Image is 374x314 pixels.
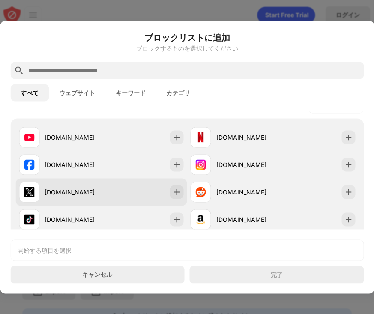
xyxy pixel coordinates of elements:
[45,215,101,224] div: [DOMAIN_NAME]
[49,84,105,101] button: ウェブサイト
[10,84,49,101] button: すべて
[196,159,206,170] img: favicons
[196,132,206,142] img: favicons
[24,159,34,170] img: favicons
[24,132,34,142] img: favicons
[45,160,101,169] div: [DOMAIN_NAME]
[10,45,364,51] div: ブロックするものを選択してください
[82,271,112,279] div: キャンセル
[216,160,273,169] div: [DOMAIN_NAME]
[45,133,101,142] div: [DOMAIN_NAME]
[45,188,101,197] div: [DOMAIN_NAME]
[24,187,34,197] img: favicons
[10,31,364,44] h6: ブロックリストに追加
[156,84,200,101] button: カテゴリ
[271,271,283,278] div: 完了
[216,215,273,224] div: [DOMAIN_NAME]
[196,214,206,224] img: favicons
[216,133,273,142] div: [DOMAIN_NAME]
[105,84,156,101] button: キーワード
[216,188,273,197] div: [DOMAIN_NAME]
[18,246,72,254] div: 開始する項目を選択
[24,214,34,224] img: favicons
[196,187,206,197] img: favicons
[14,65,24,75] img: search.svg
